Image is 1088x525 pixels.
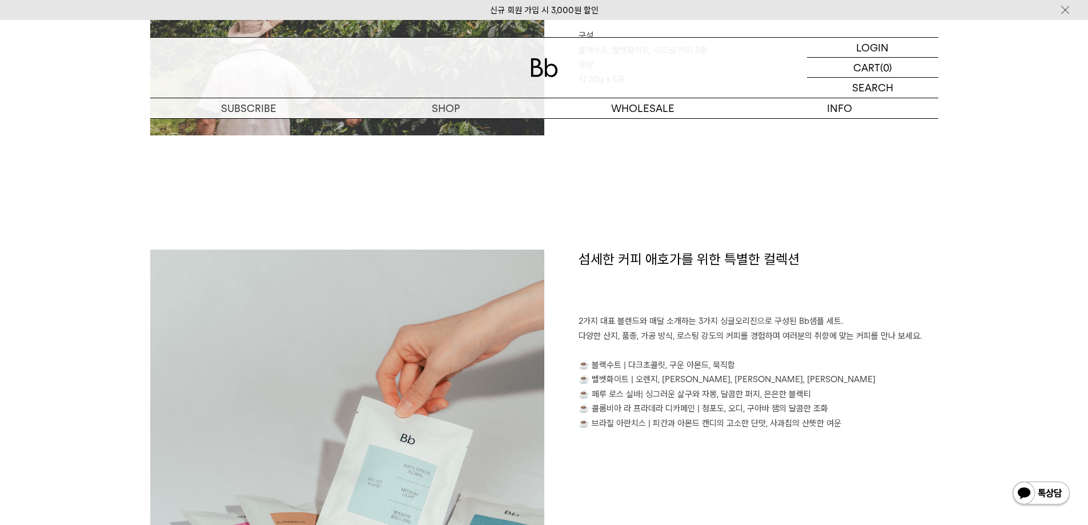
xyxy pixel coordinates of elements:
p: (0) [880,58,892,77]
p: 2가지 대표 블렌드와 매달 소개하는 3가지 싱글오리진으로 구성된 Bb샘플 세트. 다양한 산지, 품종, 가공 방식, 로스팅 강도의 커피를 경험하며 여러분의 취향에 맞는 커피를 ... [579,314,938,431]
img: 로고 [531,58,558,77]
a: CART (0) [807,58,938,78]
a: SUBSCRIBE [150,98,347,118]
a: 신규 회원 가입 시 3,000원 할인 [490,5,599,15]
img: 카카오톡 채널 1:1 채팅 버튼 [1011,480,1071,508]
p: WHOLESALE [544,98,741,118]
p: INFO [741,98,938,118]
p: LOGIN [856,38,889,57]
a: LOGIN [807,38,938,58]
p: SEARCH [852,78,893,98]
p: CART [853,58,880,77]
h1: 섬세한 커피 애호가를 위한 특별한 컬렉션 [579,250,938,315]
a: SHOP [347,98,544,118]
